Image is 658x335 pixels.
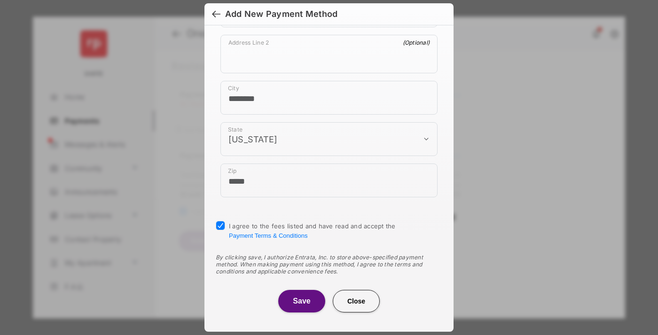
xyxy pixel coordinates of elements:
div: payment_method_screening[postal_addresses][addressLine2] [220,35,438,73]
div: payment_method_screening[postal_addresses][postalCode] [220,164,438,197]
button: Close [333,290,380,312]
button: I agree to the fees listed and have read and accept the [229,232,307,239]
div: Add New Payment Method [225,9,337,19]
span: I agree to the fees listed and have read and accept the [229,222,396,239]
button: Save [278,290,325,312]
div: payment_method_screening[postal_addresses][administrativeArea] [220,122,438,156]
div: By clicking save, I authorize Entrata, Inc. to store above-specified payment method. When making ... [216,254,442,275]
div: payment_method_screening[postal_addresses][locality] [220,81,438,115]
